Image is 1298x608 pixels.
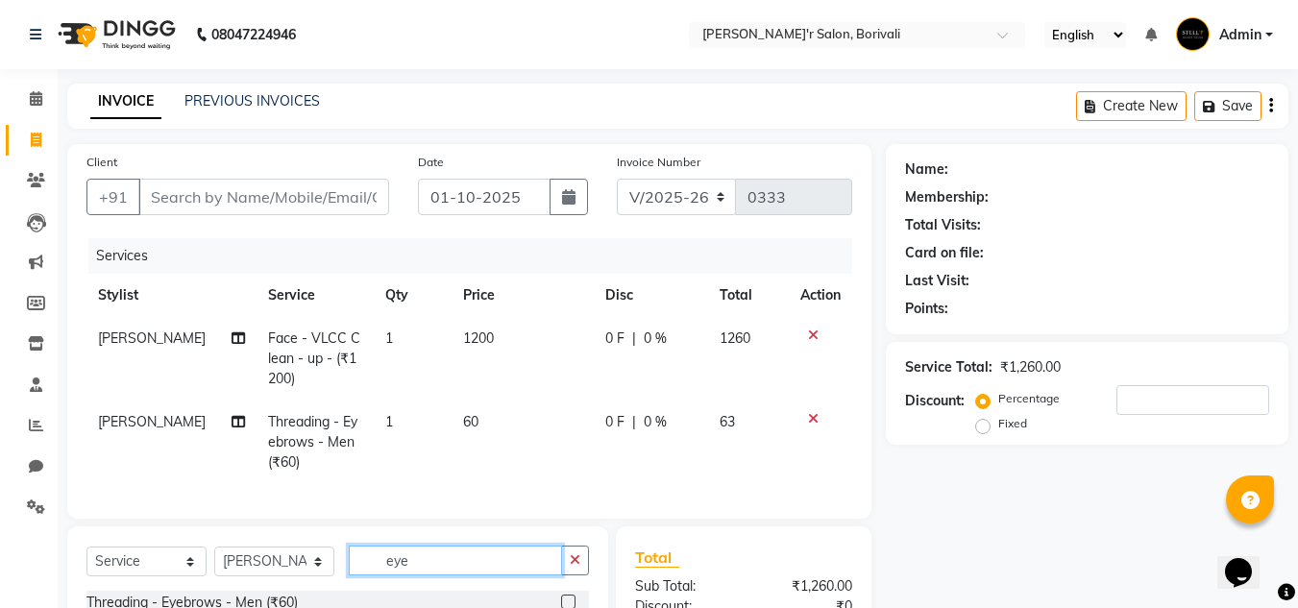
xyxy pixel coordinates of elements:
[605,412,625,432] span: 0 F
[998,415,1027,432] label: Fixed
[1219,25,1261,45] span: Admin
[86,274,257,317] th: Stylist
[644,328,667,349] span: 0 %
[720,329,750,347] span: 1260
[632,328,636,349] span: |
[744,576,867,596] div: ₹1,260.00
[268,329,360,387] span: Face - VLCC Clean - up - (₹1200)
[385,329,393,347] span: 1
[49,8,181,61] img: logo
[418,154,444,171] label: Date
[1194,91,1261,121] button: Save
[1000,357,1061,377] div: ₹1,260.00
[905,357,992,377] div: Service Total:
[905,271,969,291] div: Last Visit:
[635,547,679,568] span: Total
[594,274,708,317] th: Disc
[138,179,389,215] input: Search by Name/Mobile/Email/Code
[184,92,320,109] a: PREVIOUS INVOICES
[98,329,206,347] span: [PERSON_NAME]
[905,215,981,235] div: Total Visits:
[905,187,989,207] div: Membership:
[86,154,117,171] label: Client
[617,154,700,171] label: Invoice Number
[632,412,636,432] span: |
[268,413,357,471] span: Threading - Eyebrows - Men (₹60)
[349,546,562,575] input: Search or Scan
[905,299,948,319] div: Points:
[998,390,1060,407] label: Percentage
[463,329,494,347] span: 1200
[644,412,667,432] span: 0 %
[257,274,374,317] th: Service
[452,274,594,317] th: Price
[789,274,852,317] th: Action
[98,413,206,430] span: [PERSON_NAME]
[211,8,296,61] b: 08047224946
[90,85,161,119] a: INVOICE
[905,159,948,180] div: Name:
[463,413,478,430] span: 60
[621,576,744,596] div: Sub Total:
[720,413,735,430] span: 63
[374,274,452,317] th: Qty
[708,274,790,317] th: Total
[1076,91,1187,121] button: Create New
[1176,17,1210,51] img: Admin
[905,243,984,263] div: Card on file:
[605,328,625,349] span: 0 F
[86,179,140,215] button: +91
[385,413,393,430] span: 1
[905,391,965,411] div: Discount:
[1217,531,1279,589] iframe: chat widget
[88,238,867,274] div: Services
